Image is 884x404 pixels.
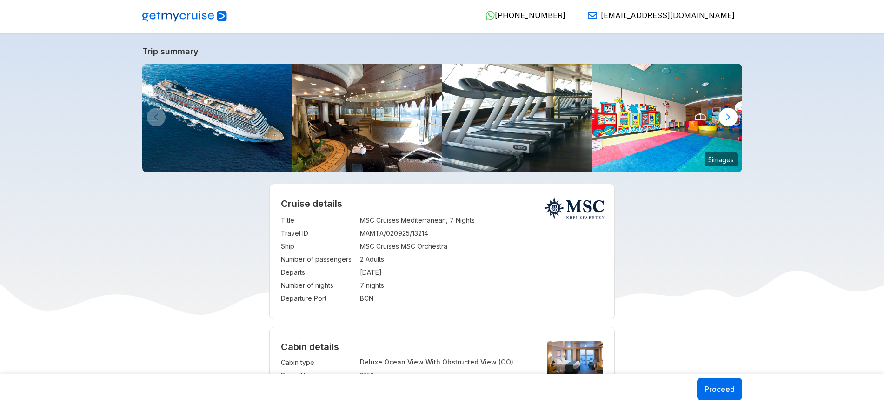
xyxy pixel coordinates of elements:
[281,341,603,352] h4: Cabin details
[281,292,355,305] td: Departure Port
[281,227,355,240] td: Travel ID
[592,64,742,172] img: or_public_area_family_children_03.jpg
[478,11,565,20] a: [PHONE_NUMBER]
[142,64,292,172] img: 228293fb34c96db89f9a6bae02923bc5.jpeg
[355,356,360,369] td: :
[355,369,360,382] td: :
[142,46,742,56] a: Trip summary
[281,356,355,369] td: Cabin type
[601,11,735,20] span: [EMAIL_ADDRESS][DOMAIN_NAME]
[281,240,355,253] td: Ship
[355,227,360,240] td: :
[355,279,360,292] td: :
[495,11,565,20] span: [PHONE_NUMBER]
[360,240,603,253] td: MSC Cruises MSC Orchestra
[360,369,531,382] td: 8158
[281,279,355,292] td: Number of nights
[281,214,355,227] td: Title
[355,253,360,266] td: :
[355,292,360,305] td: :
[281,198,603,209] h2: Cruise details
[498,358,513,366] span: (OO)
[355,240,360,253] td: :
[355,266,360,279] td: :
[292,64,442,172] img: or_public_area_relaxation_01.jpg
[281,266,355,279] td: Departs
[360,266,603,279] td: [DATE]
[360,227,603,240] td: MAMTA/020925/13214
[485,11,495,20] img: WhatsApp
[360,279,603,292] td: 7 nights
[360,292,603,305] td: BCN
[360,214,603,227] td: MSC Cruises Mediterranean, 7 Nights
[697,378,742,400] button: Proceed
[705,152,738,166] small: 5 images
[355,214,360,227] td: :
[281,369,355,382] td: Room No
[442,64,592,172] img: or_public_area_fitness_02.jpg
[580,11,735,20] a: [EMAIL_ADDRESS][DOMAIN_NAME]
[360,358,531,366] p: Deluxe Ocean View With Obstructed View
[281,253,355,266] td: Number of passengers
[588,11,597,20] img: Email
[360,253,603,266] td: 2 Adults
